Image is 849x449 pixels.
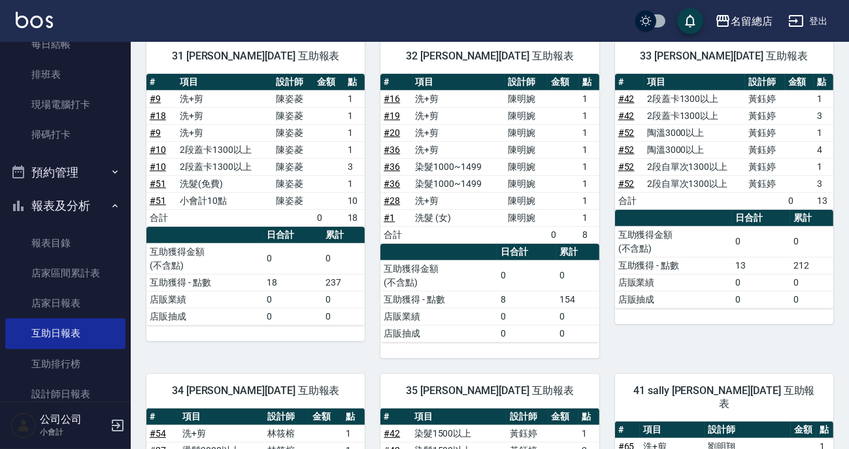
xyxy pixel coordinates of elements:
[505,175,548,192] td: 陳明婉
[5,318,125,348] a: 互助日報表
[745,158,784,175] td: 黃鈺婷
[176,74,272,91] th: 項目
[640,422,705,439] th: 項目
[384,161,400,172] a: #36
[548,226,579,243] td: 0
[631,50,818,63] span: 33 [PERSON_NAME][DATE] 互助報表
[556,260,599,291] td: 0
[705,422,791,439] th: 設計師
[344,158,365,175] td: 3
[579,90,599,107] td: 1
[814,90,833,107] td: 1
[814,74,833,91] th: 點
[745,90,784,107] td: 黃鈺婷
[384,127,400,138] a: #20
[342,408,365,425] th: 點
[505,192,548,209] td: 陳明婉
[5,379,125,409] a: 設計師日報表
[380,308,497,325] td: 店販業績
[380,325,497,342] td: 店販抽成
[618,161,635,172] a: #52
[644,175,745,192] td: 2段自單次1300以上
[150,127,161,138] a: #9
[556,325,599,342] td: 0
[146,408,179,425] th: #
[412,107,505,124] td: 洗+剪
[342,425,365,442] td: 1
[556,244,599,261] th: 累計
[179,408,264,425] th: 項目
[618,127,635,138] a: #52
[380,226,412,243] td: 合計
[615,192,644,209] td: 合計
[615,291,732,308] td: 店販抽成
[380,291,497,308] td: 互助獲得 - 點數
[732,210,791,227] th: 日合計
[344,74,365,91] th: 點
[344,107,365,124] td: 1
[412,74,505,91] th: 項目
[263,227,322,244] th: 日合計
[150,93,161,104] a: #9
[731,13,773,29] div: 名留總店
[412,192,505,209] td: 洗+剪
[150,110,166,121] a: #18
[497,291,556,308] td: 8
[791,422,816,439] th: 金額
[412,124,505,141] td: 洗+剪
[507,425,548,442] td: 黃鈺婷
[745,175,784,192] td: 黃鈺婷
[615,74,644,91] th: #
[644,107,745,124] td: 2段蓋卡1300以上
[507,408,548,425] th: 設計師
[548,74,579,91] th: 金額
[505,124,548,141] td: 陳明婉
[5,59,125,90] a: 排班表
[273,90,314,107] td: 陳姿菱
[644,124,745,141] td: 陶溫3000以上
[264,425,309,442] td: 林筱榕
[578,425,599,442] td: 1
[644,141,745,158] td: 陶溫3000以上
[618,93,635,104] a: #42
[176,192,272,209] td: 小會計10點
[677,8,703,34] button: save
[40,413,107,426] h5: 公司公司
[344,209,365,226] td: 18
[150,178,166,189] a: #51
[273,74,314,91] th: 設計師
[631,384,818,410] span: 41 sally [PERSON_NAME][DATE] 互助報表
[5,228,125,258] a: 報表目錄
[579,158,599,175] td: 1
[505,107,548,124] td: 陳明婉
[412,175,505,192] td: 染髮1000~1499
[505,74,548,91] th: 設計師
[176,107,272,124] td: 洗+剪
[263,274,322,291] td: 18
[150,144,166,155] a: #10
[790,274,833,291] td: 0
[710,8,778,35] button: 名留總店
[497,325,556,342] td: 0
[732,257,791,274] td: 13
[146,227,365,325] table: a dense table
[273,107,314,124] td: 陳姿菱
[384,178,400,189] a: #36
[579,141,599,158] td: 1
[322,227,365,244] th: 累計
[162,50,349,63] span: 31 [PERSON_NAME][DATE] 互助報表
[497,308,556,325] td: 0
[5,120,125,150] a: 掃碼打卡
[615,226,732,257] td: 互助獲得金額 (不含點)
[618,144,635,155] a: #52
[263,291,322,308] td: 0
[644,74,745,91] th: 項目
[790,210,833,227] th: 累計
[263,243,322,274] td: 0
[380,260,497,291] td: 互助獲得金額 (不含點)
[176,124,272,141] td: 洗+剪
[380,244,599,342] table: a dense table
[5,29,125,59] a: 每日結帳
[344,141,365,158] td: 1
[816,422,833,439] th: 點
